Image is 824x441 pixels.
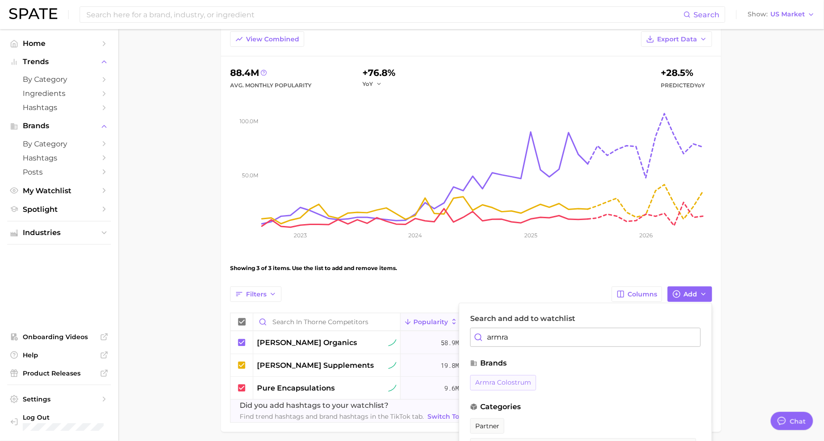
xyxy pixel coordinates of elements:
[23,395,95,403] span: Settings
[240,411,484,422] span: Find trend hashtags and brand hashtags in the TikTok tab.
[770,12,805,17] span: US Market
[7,202,111,216] a: Spotlight
[661,80,705,91] span: Predicted
[414,318,448,326] span: Popularity
[231,354,712,377] button: [PERSON_NAME] supplementssustained riser19.8m+4.3%-16.2%-2.1%99.9%0.1%
[230,286,281,302] button: Filters
[23,168,95,176] span: Posts
[444,383,459,394] span: 9.6m
[7,36,111,50] a: Home
[23,205,95,214] span: Spotlight
[23,186,95,195] span: My Watchlist
[524,232,538,239] tspan: 2025
[23,413,104,421] span: Log Out
[668,286,712,302] button: Add
[401,313,462,331] button: Popularity
[748,12,768,17] span: Show
[257,383,335,394] span: pure encapsulations
[231,377,712,400] button: pure encapsulationssustained riser9.6m+0.7%-18.4%+4.5%98.9%1.1%
[23,140,95,148] span: by Category
[7,392,111,406] a: Settings
[426,411,484,422] a: Switch to TikTok
[23,58,95,66] span: Trends
[388,384,397,392] img: sustained riser
[23,333,95,341] span: Onboarding Videos
[257,360,374,371] span: [PERSON_NAME] supplements
[388,361,397,370] img: sustained riser
[693,10,719,19] span: Search
[242,172,258,179] tspan: 50.0m
[7,330,111,344] a: Onboarding Videos
[441,360,459,371] span: 19.8m
[363,80,373,88] span: YoY
[230,256,712,281] div: Showing 3 of 3 items. Use the list to add and remove items.
[7,137,111,151] a: by Category
[231,331,712,354] button: [PERSON_NAME] organicssustained riser58.9m+175.4%+37.5%-12.7%10.7%89.3%
[427,413,482,421] span: Switch to TikTok
[23,351,95,359] span: Help
[7,151,111,165] a: Hashtags
[85,7,683,22] input: Search here for a brand, industry, or ingredient
[23,103,95,112] span: Hashtags
[745,9,817,20] button: ShowUS Market
[23,229,95,237] span: Industries
[246,35,299,43] span: View Combined
[612,286,662,302] button: Columns
[641,31,712,47] button: Export Data
[475,379,531,386] span: armra colostrum
[230,80,312,91] div: Avg. Monthly Popularity
[409,232,422,239] tspan: 2024
[661,65,705,80] div: +28.5%
[7,100,111,115] a: Hashtags
[246,291,266,298] span: Filters
[470,375,536,391] button: armra colostrum
[470,314,701,323] label: Search and add to watchlist
[7,86,111,100] a: Ingredients
[23,75,95,84] span: by Category
[23,39,95,48] span: Home
[683,291,697,298] span: Add
[363,80,382,88] button: YoY
[7,119,111,133] button: Brands
[240,118,258,125] tspan: 100.0m
[23,154,95,162] span: Hashtags
[257,337,357,348] span: [PERSON_NAME] organics
[7,366,111,380] a: Product Releases
[23,122,95,130] span: Brands
[7,55,111,69] button: Trends
[628,291,657,298] span: Columns
[23,89,95,98] span: Ingredients
[240,400,484,411] span: Did you add hashtags to your watchlist?
[694,82,705,89] span: YoY
[470,418,504,434] button: partner
[639,232,653,239] tspan: 2026
[230,31,304,47] button: View Combined
[480,358,507,369] span: brands
[363,65,396,80] div: +76.8%
[480,401,521,412] span: categories
[7,226,111,240] button: Industries
[7,348,111,362] a: Help
[9,8,57,19] img: SPATE
[230,65,312,80] div: 88.4m
[441,337,459,348] span: 58.9m
[7,411,111,434] a: Log out. Currently logged in with e-mail hannah@spate.nyc.
[475,422,499,430] span: partner
[253,313,400,331] input: Search in thorne competitors
[23,369,95,377] span: Product Releases
[7,165,111,179] a: Posts
[294,232,307,239] tspan: 2023
[7,72,111,86] a: by Category
[388,339,397,347] img: sustained riser
[7,184,111,198] a: My Watchlist
[657,35,697,43] span: Export Data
